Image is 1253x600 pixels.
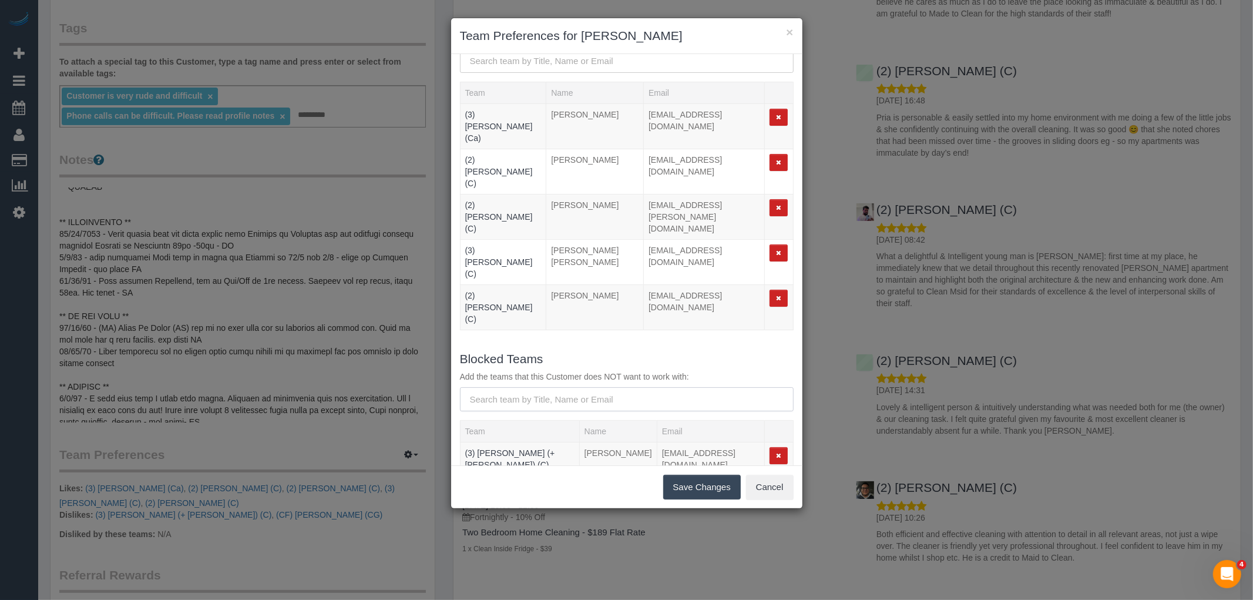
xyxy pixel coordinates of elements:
a: (2) [PERSON_NAME] (C) [465,200,533,233]
td: Email [657,443,765,476]
a: (2) [PERSON_NAME] (C) [465,155,533,188]
td: Email [644,285,765,330]
h3: Team Preferences for [PERSON_NAME] [460,27,794,45]
td: Team [460,285,546,330]
a: (2) [PERSON_NAME] (C) [465,291,533,324]
th: Email [644,82,765,104]
td: Name [546,285,644,330]
td: Name [546,240,644,285]
th: Team [460,82,546,104]
th: Email [657,421,765,443]
td: Email [644,195,765,240]
a: (3) [PERSON_NAME] (Ca) [465,110,533,143]
input: Search team by Title, Name or Email [460,49,794,73]
td: Email [644,149,765,195]
td: Team [460,240,546,285]
td: Email [644,104,765,149]
button: Cancel [746,475,794,500]
p: Add the teams that this Customer does NOT want to work with: [460,371,794,383]
th: Name [546,82,644,104]
th: Name [579,421,657,443]
button: Save Changes [663,475,741,500]
a: (3) [PERSON_NAME] (+ [PERSON_NAME]) (C) [465,448,555,470]
td: Team [460,195,546,240]
td: Team [460,443,579,476]
h3: Blocked Teams [460,352,794,366]
td: Name [546,104,644,149]
span: 4 [1237,560,1247,569]
sui-modal: Team Preferences for Patra Antonis [451,18,802,508]
iframe: Intercom live chat [1213,560,1241,588]
td: Name [546,195,644,240]
th: Team [460,421,579,443]
input: Search team by Title, Name or Email [460,387,794,411]
td: Email [644,240,765,285]
button: × [786,26,793,38]
a: (3) [PERSON_NAME] (C) [465,246,533,279]
td: Team [460,104,546,149]
td: Name [546,149,644,195]
td: Team [460,149,546,195]
td: Name [579,443,657,476]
